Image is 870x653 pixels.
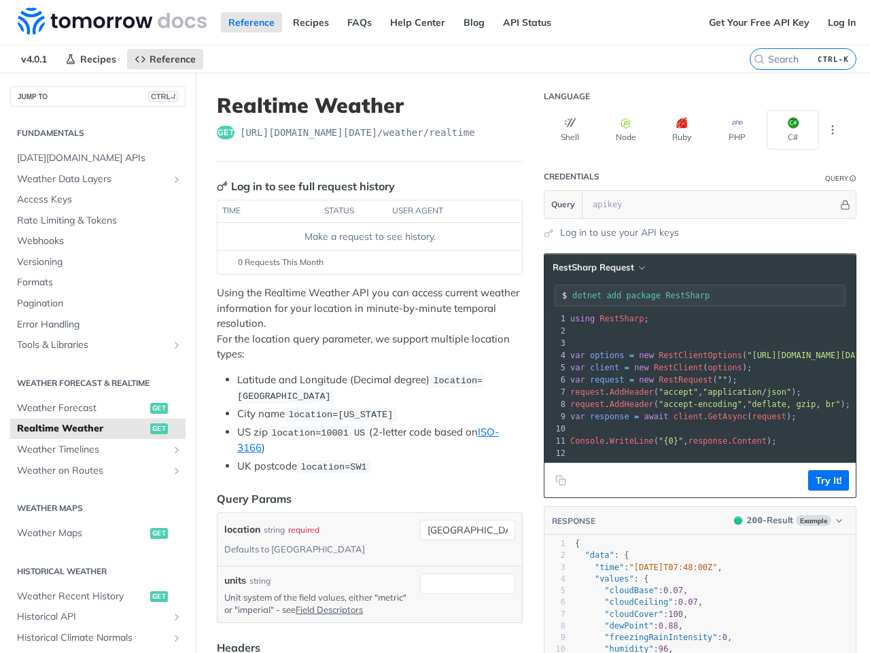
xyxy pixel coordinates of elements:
div: Query Params [217,491,292,507]
a: Field Descriptors [296,604,363,615]
span: options [590,351,625,360]
a: API Status [495,12,559,33]
span: 200 [747,515,763,525]
span: 0 Requests This Month [238,256,324,268]
span: "application/json" [703,387,791,397]
span: 0.07 [663,586,683,595]
a: Realtime Weatherget [10,419,186,439]
button: More Languages [822,120,843,140]
a: Weather Forecastget [10,398,186,419]
button: RestSharp Request [548,261,649,275]
div: QueryInformation [825,173,856,183]
span: : , [575,563,723,572]
span: "[DATE]T07:48:00Z" [629,563,718,572]
span: Reference [150,53,196,65]
span: var [570,412,585,421]
a: Weather TimelinesShow subpages for Weather Timelines [10,440,186,460]
span: location=SW1 [300,462,366,472]
span: var [570,363,585,372]
div: Make a request to see history. [223,230,517,244]
a: Pagination [10,294,186,314]
span: location=10001 US [271,428,365,438]
a: Tools & LibrariesShow subpages for Tools & Libraries [10,335,186,355]
span: Rate Limiting & Tokens [17,214,182,228]
div: 12 [544,447,568,459]
h1: Realtime Weather [217,93,523,118]
span: : , [575,633,732,642]
button: Query [544,191,582,218]
span: "deflate, gzip, br" [747,400,840,409]
h2: Fundamentals [10,127,186,139]
div: 1 [544,313,568,325]
button: 200200-ResultExample [727,514,849,527]
span: Console [570,436,605,446]
span: Realtime Weather [17,422,147,436]
div: 8 [544,398,568,410]
span: : { [575,550,629,560]
span: . ( , . ); [570,436,777,446]
a: Weather on RoutesShow subpages for Weather on Routes [10,461,186,481]
div: string [249,575,271,587]
a: Versioning [10,252,186,272]
div: 8 [544,620,565,632]
label: units [224,573,246,588]
a: Weather Recent Historyget [10,586,186,607]
button: RESPONSE [551,514,596,528]
span: AddHeader [610,387,654,397]
button: Try It! [808,470,849,491]
span: [DATE][DOMAIN_NAME] APIs [17,152,182,165]
span: 100 [668,610,683,619]
span: Example [796,515,831,526]
span: = [625,363,629,372]
span: client [590,363,619,372]
button: Shell [544,110,596,149]
span: client [674,412,703,421]
span: 200 [734,516,742,525]
span: await [644,412,668,421]
button: Show subpages for Weather Timelines [171,444,182,455]
button: Show subpages for Historical Climate Normals [171,633,182,643]
button: Show subpages for Tools & Libraries [171,340,182,351]
input: apikey [586,191,838,218]
a: Recipes [58,49,124,69]
span: Historical API [17,610,168,624]
svg: Key [217,181,228,192]
span: Weather Timelines [17,443,168,457]
span: RestClient [654,363,703,372]
div: 6 [544,374,568,386]
span: new [639,375,654,385]
span: var [570,351,585,360]
a: Formats [10,272,186,293]
button: PHP [711,110,763,149]
kbd: CTRL-K [814,52,852,66]
a: Access Keys [10,190,186,210]
span: Weather Maps [17,527,147,540]
div: 3 [544,337,568,349]
span: Error Handling [17,318,182,332]
a: Weather Data LayersShow subpages for Weather Data Layers [10,169,186,190]
span: 0 [723,633,727,642]
button: Copy to clipboard [551,470,570,491]
span: location=[US_STATE] [288,410,393,420]
div: 3 [544,562,565,573]
a: FAQs [340,12,379,33]
span: "cloudBase" [604,586,658,595]
div: 9 [544,410,568,423]
div: 2 [544,325,568,337]
span: : { [575,574,648,584]
a: Error Handling [10,315,186,335]
i: Information [850,175,856,182]
a: Reference [127,49,203,69]
span: Formats [17,276,182,289]
p: Unit system of the field values, either "metric" or "imperial" - see [224,591,415,616]
a: Historical APIShow subpages for Historical API [10,607,186,627]
a: Get Your Free API Key [701,12,817,33]
a: Help Center [383,12,453,33]
img: Tomorrow.io Weather API Docs [18,7,207,35]
span: Versioning [17,255,182,269]
span: "time" [595,563,624,572]
div: 7 [544,386,568,398]
span: . ( , ); [570,400,850,409]
span: Weather Recent History [17,590,147,603]
span: response [590,412,629,421]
